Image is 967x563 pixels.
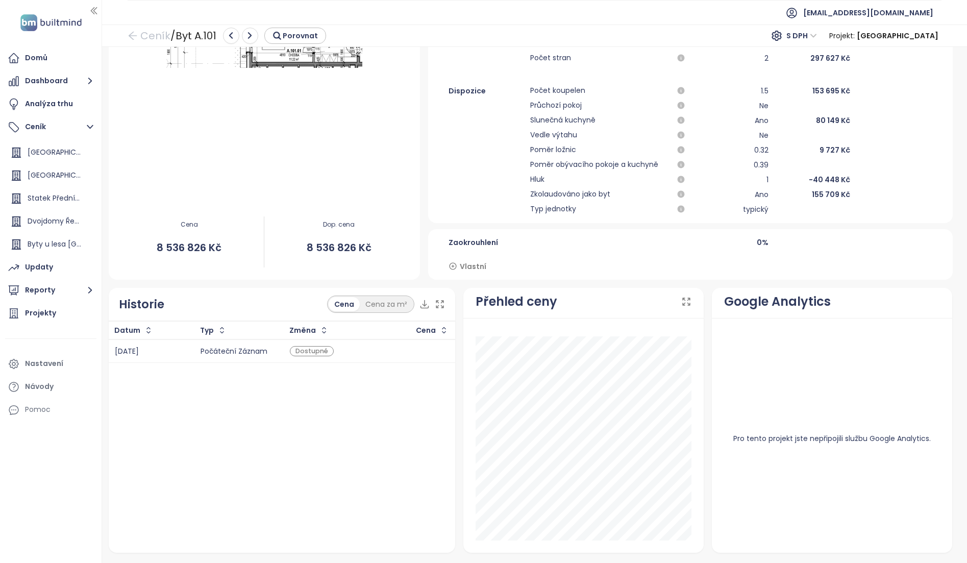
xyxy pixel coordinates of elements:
div: Statek Přední Kopanina [8,188,94,209]
div: 153 695 Kč [775,85,851,97]
span: Byty u lesa [GEOGRAPHIC_DATA] [28,239,143,249]
div: 297 627 Kč [775,52,851,64]
a: Domů [5,48,96,68]
span: Typ jednotky [530,203,668,215]
div: Byty u lesa [GEOGRAPHIC_DATA] [8,234,94,255]
div: Projekt : [829,27,938,45]
div: -40 448 Kč [775,174,851,186]
a: arrow-left Ceník [128,27,170,45]
div: Přehled ceny [476,292,557,311]
span: Poměr obývacího pokoje a kuchyně [530,159,668,171]
span: arrow-left [128,31,138,41]
span: Vlastní [460,261,486,272]
div: Dostupné [290,346,334,356]
div: [DATE] [115,348,188,355]
div: [GEOGRAPHIC_DATA] [8,142,94,163]
span: [GEOGRAPHIC_DATA] [28,147,103,157]
a: Updaty [5,257,96,278]
div: Typ [200,327,214,334]
a: Návody [5,377,96,397]
span: 8 536 826 Kč [115,240,264,256]
div: Cena [416,327,436,334]
span: Vedle výtahu [530,129,668,141]
div: 0 % [693,237,769,248]
div: Dvojdomy Řeporyje [8,211,94,232]
b: [GEOGRAPHIC_DATA] [857,31,938,41]
div: Datum [114,327,140,334]
button: Reporty [5,280,96,301]
span: Cena [115,220,264,230]
div: / Byt A.101 [128,27,326,45]
span: [GEOGRAPHIC_DATA] [28,170,103,180]
button: Ceník [5,117,96,137]
div: Ne [693,129,769,141]
div: Ano [693,114,769,127]
span: Zaokrouhlení [449,237,524,248]
span: Statek Přední Kopanina [28,193,110,203]
a: Projekty [5,303,96,324]
div: Pomoc [25,403,51,416]
span: Počet koupelen [530,85,668,97]
img: logo [17,12,85,33]
span: Zkolaudováno jako byt [530,188,668,201]
div: 2 [693,52,769,64]
div: Cena za m² [360,297,413,311]
div: Domů [25,52,47,64]
span: Poměr ložnic [530,144,668,156]
span: Slunečná kuchyně [530,114,668,127]
span: [EMAIL_ADDRESS][DOMAIN_NAME] [803,1,933,25]
div: [GEOGRAPHIC_DATA] [8,165,94,186]
span: Počet stran [530,52,668,64]
span: S DPH [786,28,817,43]
button: Dashboard [5,71,96,91]
a: Analýza trhu [5,94,96,114]
a: Nastavení [5,354,96,374]
span: Porovnat [283,30,318,41]
div: Návody [25,380,54,393]
div: 155 709 Kč [775,188,851,201]
div: Pro tento projekt jste nepřipojili službu Google Analytics. [724,336,940,541]
div: Analýza trhu [25,97,73,110]
div: 9 727 Kč [775,144,851,156]
div: Změna [289,327,316,334]
div: 1 [693,174,769,186]
div: Dispozice [449,85,524,97]
span: Historie [119,298,164,311]
span: Dop. cena [264,220,414,230]
div: Pomoc [5,400,96,420]
div: Projekty [25,307,56,320]
div: Nastavení [25,357,63,370]
div: typický [693,203,769,215]
div: Ne [693,100,769,112]
div: Updaty [25,261,53,274]
div: Cena [329,297,360,311]
div: Google Analytics [724,292,831,311]
div: 0.32 [693,144,769,156]
span: Hluk [530,174,668,186]
div: Počáteční záznam [201,348,277,355]
button: Porovnat [264,28,326,44]
span: Dvojdomy Řeporyje [28,216,96,226]
div: 0.39 [693,159,769,171]
div: Ano [693,188,769,201]
div: 1.5 [693,85,769,97]
div: 80 149 Kč [775,114,851,127]
span: Průchozí pokoj [530,100,668,112]
span: 8 536 826 Kč [264,240,414,256]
